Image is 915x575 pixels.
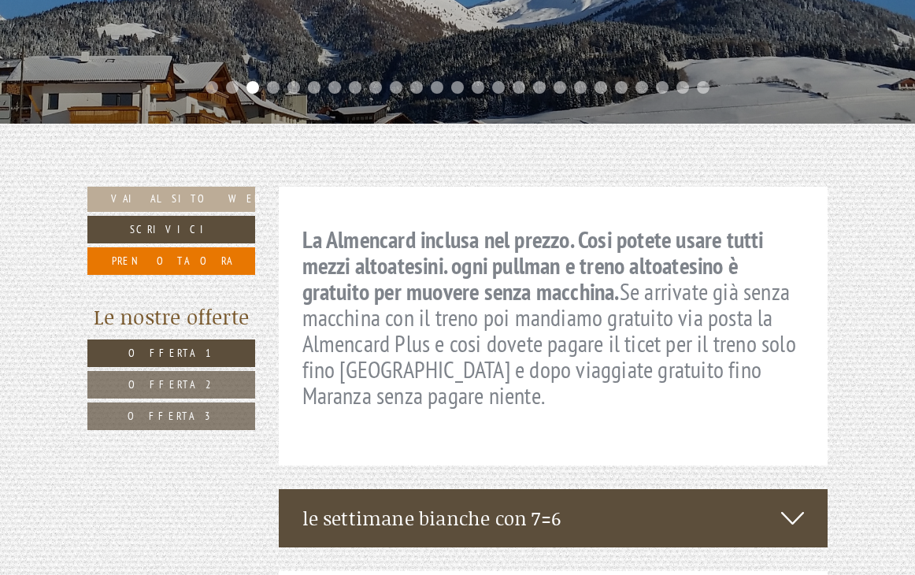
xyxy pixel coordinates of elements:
span: Offerta 1 [128,346,214,360]
a: Vai al sito web [87,187,255,212]
h2: Se arrivate già senza macchina con il treno poi mandiamo gratuito via posta la Almencard Plus e c... [302,226,805,408]
span: Offerta 3 [128,409,215,423]
div: Le nostre offerte [87,302,255,332]
a: Scrivici [87,216,255,243]
a: Prenota ora [87,247,255,275]
span: Offerta 2 [128,377,214,391]
div: le settimane bianche con 7=6 [279,489,828,547]
strong: La Almencard inclusa nel prezzo. Cosi potete usare tutti mezzi altoatesini. ogni pullman e treno ... [302,224,764,306]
